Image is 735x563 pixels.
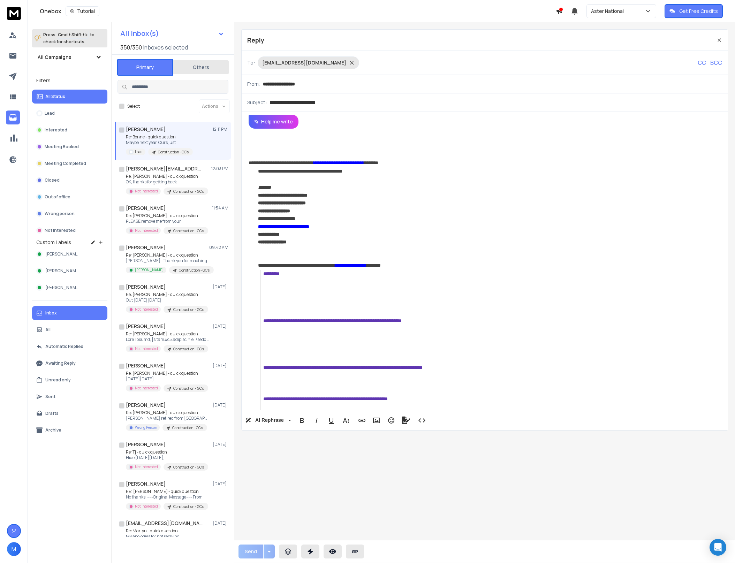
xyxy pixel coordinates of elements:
[32,373,107,387] button: Unread only
[32,157,107,170] button: Meeting Completed
[32,281,107,295] button: [PERSON_NAME]
[126,258,210,264] p: [PERSON_NAME]- Thank you for reaching
[32,406,107,420] button: Drafts
[295,413,309,427] button: Bold (⌘B)
[45,344,83,349] p: Automatic Replies
[32,356,107,370] button: Awaiting Reply
[339,413,353,427] button: More Text
[126,331,210,337] p: Re: [PERSON_NAME] - quick question
[126,489,208,494] p: RE: [PERSON_NAME] - quick question
[209,245,228,250] p: 09:42 AM
[45,194,70,200] p: Out of office
[179,268,210,273] p: Construction - GC's
[247,81,260,88] p: From:
[43,31,94,45] p: Press to check for shortcuts.
[126,402,166,409] h1: [PERSON_NAME]
[126,528,208,534] p: Re: Martyn - quick question
[173,504,204,509] p: Construction - GC's
[173,60,229,75] button: Others
[135,464,158,470] p: Not Interested
[45,177,60,183] p: Closed
[32,423,107,437] button: Archive
[126,376,208,382] p: [DATE][DATE]
[32,306,107,320] button: Inbox
[135,307,158,312] p: Not Interested
[173,228,204,234] p: Construction - GC's
[126,480,166,487] h1: [PERSON_NAME]
[45,251,80,257] span: [PERSON_NAME]
[126,297,208,303] p: Out [DATE][DATE],
[45,327,51,333] p: All
[127,104,140,109] label: Select
[173,465,204,470] p: Construction - GC's
[32,90,107,104] button: All Status
[120,30,159,37] h1: All Inbox(s)
[32,340,107,353] button: Automatic Replies
[698,59,706,67] p: CC
[126,126,166,133] h1: [PERSON_NAME]
[126,205,166,212] h1: [PERSON_NAME]
[355,413,369,427] button: Insert Link (⌘K)
[45,268,80,274] span: [PERSON_NAME]
[32,140,107,154] button: Meeting Booked
[135,189,158,194] p: Not Interested
[120,43,142,52] span: 350 / 350
[126,455,208,461] p: Hide [DATE][DATE],
[262,59,346,66] p: [EMAIL_ADDRESS][DOMAIN_NAME]
[244,413,293,427] button: AI Rephrase
[126,416,210,421] p: [PERSON_NAME] retired from [GEOGRAPHIC_DATA]
[57,31,89,39] span: Cmd + Shift + k
[710,59,722,67] p: BCC
[370,413,383,427] button: Insert Image (⌘P)
[591,8,627,15] p: Aster National
[45,310,57,316] p: Inbox
[213,481,228,487] p: [DATE]
[254,417,285,423] span: AI Rephrase
[173,307,204,312] p: Construction - GC's
[45,228,76,233] p: Not Interested
[212,205,228,211] p: 11:54 AM
[38,54,71,61] h1: All Campaigns
[32,106,107,120] button: Lead
[32,247,107,261] button: [PERSON_NAME]
[135,228,158,233] p: Not Interested
[45,127,67,133] p: Interested
[126,410,210,416] p: Re: [PERSON_NAME] - quick question
[213,363,228,368] p: [DATE]
[126,323,166,330] h1: [PERSON_NAME]
[32,264,107,278] button: [PERSON_NAME]
[247,59,255,66] p: To:
[126,252,210,258] p: Re: [PERSON_NAME] - quick question
[126,283,166,290] h1: [PERSON_NAME]
[126,165,203,172] h1: [PERSON_NAME][EMAIL_ADDRESS][PERSON_NAME][DOMAIN_NAME]
[213,442,228,447] p: [DATE]
[249,115,298,129] button: Help me write
[7,542,21,556] span: M
[385,413,398,427] button: Emoticons
[45,427,61,433] p: Archive
[173,189,204,194] p: Construction - GC's
[126,371,208,376] p: Re: [PERSON_NAME] - quick question
[310,413,323,427] button: Italic (⌘I)
[45,377,71,383] p: Unread only
[45,161,86,166] p: Meeting Completed
[172,425,203,431] p: Construction - GC's
[32,207,107,221] button: Wrong person
[213,284,228,290] p: [DATE]
[135,425,157,430] p: Wrong Person
[126,292,208,297] p: Re: [PERSON_NAME] - quick question
[45,360,76,366] p: Awaiting Reply
[32,390,107,404] button: Sent
[399,413,412,427] button: Signature
[213,520,228,526] p: [DATE]
[710,539,726,556] div: Open Intercom Messenger
[45,394,55,400] p: Sent
[45,211,75,216] p: Wrong person
[135,346,158,351] p: Not Interested
[32,173,107,187] button: Closed
[213,127,228,132] p: 12:11 PM
[325,413,338,427] button: Underline (⌘U)
[126,179,208,185] p: OK, thanks for getting back
[126,362,166,369] h1: [PERSON_NAME]
[126,219,208,224] p: PLEASE remove me from your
